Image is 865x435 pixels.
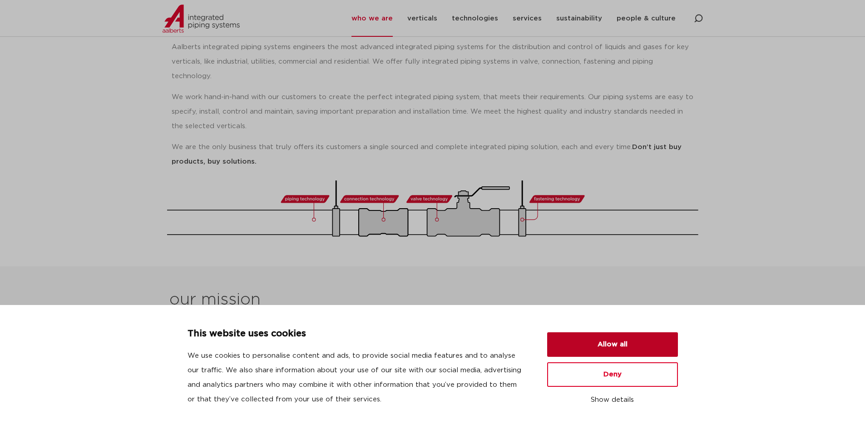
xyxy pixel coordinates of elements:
[547,392,678,408] button: Show details
[172,40,694,84] p: Aalberts integrated piping systems engineers the most advanced integrated piping systems for the ...
[547,362,678,387] button: Deny
[547,332,678,357] button: Allow all
[188,327,525,341] p: This website uses cookies
[169,289,436,311] h2: our mission
[172,140,694,169] p: We are the only business that truly offers its customers a single sourced and complete integrated...
[188,349,525,407] p: We use cookies to personalise content and ads, to provide social media features and to analyse ou...
[172,90,694,134] p: We work hand-in-hand with our customers to create the perfect integrated piping system, that meet...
